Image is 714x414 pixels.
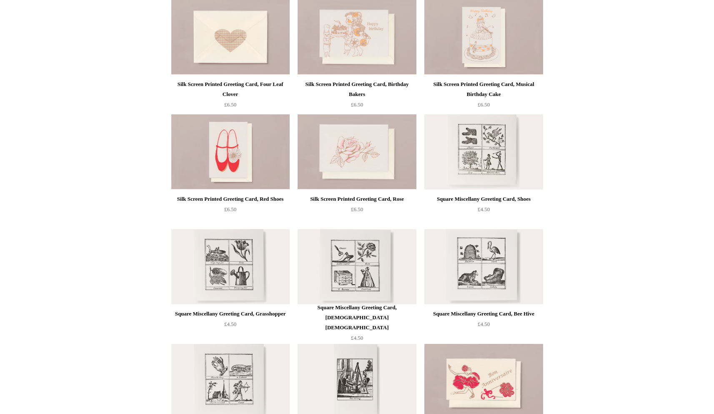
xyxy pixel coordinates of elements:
[171,309,290,343] a: Square Miscellany Greeting Card, Grasshopper £4.50
[426,194,541,204] div: Square Miscellany Greeting Card, Shoes
[426,79,541,99] div: Silk Screen Printed Greeting Card, Musical Birthday Cake
[171,194,290,228] a: Silk Screen Printed Greeting Card, Red Shoes £6.50
[298,114,416,189] a: Silk Screen Printed Greeting Card, Rose Silk Screen Printed Greeting Card, Rose
[424,229,543,304] a: Square Miscellany Greeting Card, Bee Hive Square Miscellany Greeting Card, Bee Hive
[171,79,290,114] a: Silk Screen Printed Greeting Card, Four Leaf Clover £6.50
[300,303,414,333] div: Square Miscellany Greeting Card, [DEMOGRAPHIC_DATA] [DEMOGRAPHIC_DATA]
[424,309,543,343] a: Square Miscellany Greeting Card, Bee Hive £4.50
[298,303,416,343] a: Square Miscellany Greeting Card, [DEMOGRAPHIC_DATA] [DEMOGRAPHIC_DATA] £4.50
[424,79,543,114] a: Silk Screen Printed Greeting Card, Musical Birthday Cake £6.50
[224,321,236,327] span: £4.50
[478,206,490,212] span: £4.50
[424,194,543,228] a: Square Miscellany Greeting Card, Shoes £4.50
[171,114,290,189] img: Silk Screen Printed Greeting Card, Red Shoes
[173,194,288,204] div: Silk Screen Printed Greeting Card, Red Shoes
[298,79,416,114] a: Silk Screen Printed Greeting Card, Birthday Bakers £6.50
[300,79,414,99] div: Silk Screen Printed Greeting Card, Birthday Bakers
[351,335,363,341] span: £4.50
[424,114,543,189] img: Square Miscellany Greeting Card, Shoes
[424,229,543,304] img: Square Miscellany Greeting Card, Bee Hive
[478,321,490,327] span: £4.50
[173,79,288,99] div: Silk Screen Printed Greeting Card, Four Leaf Clover
[173,309,288,319] div: Square Miscellany Greeting Card, Grasshopper
[298,114,416,189] img: Silk Screen Printed Greeting Card, Rose
[171,229,290,304] img: Square Miscellany Greeting Card, Grasshopper
[171,114,290,189] a: Silk Screen Printed Greeting Card, Red Shoes Silk Screen Printed Greeting Card, Red Shoes
[298,229,416,304] a: Square Miscellany Greeting Card, French Lady Square Miscellany Greeting Card, French Lady
[424,114,543,189] a: Square Miscellany Greeting Card, Shoes Square Miscellany Greeting Card, Shoes
[351,206,363,212] span: £6.50
[478,101,490,108] span: £6.50
[171,229,290,304] a: Square Miscellany Greeting Card, Grasshopper Square Miscellany Greeting Card, Grasshopper
[224,101,236,108] span: £6.50
[298,229,416,304] img: Square Miscellany Greeting Card, French Lady
[224,206,236,212] span: £6.50
[300,194,414,204] div: Silk Screen Printed Greeting Card, Rose
[351,101,363,108] span: £6.50
[426,309,541,319] div: Square Miscellany Greeting Card, Bee Hive
[298,194,416,228] a: Silk Screen Printed Greeting Card, Rose £6.50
